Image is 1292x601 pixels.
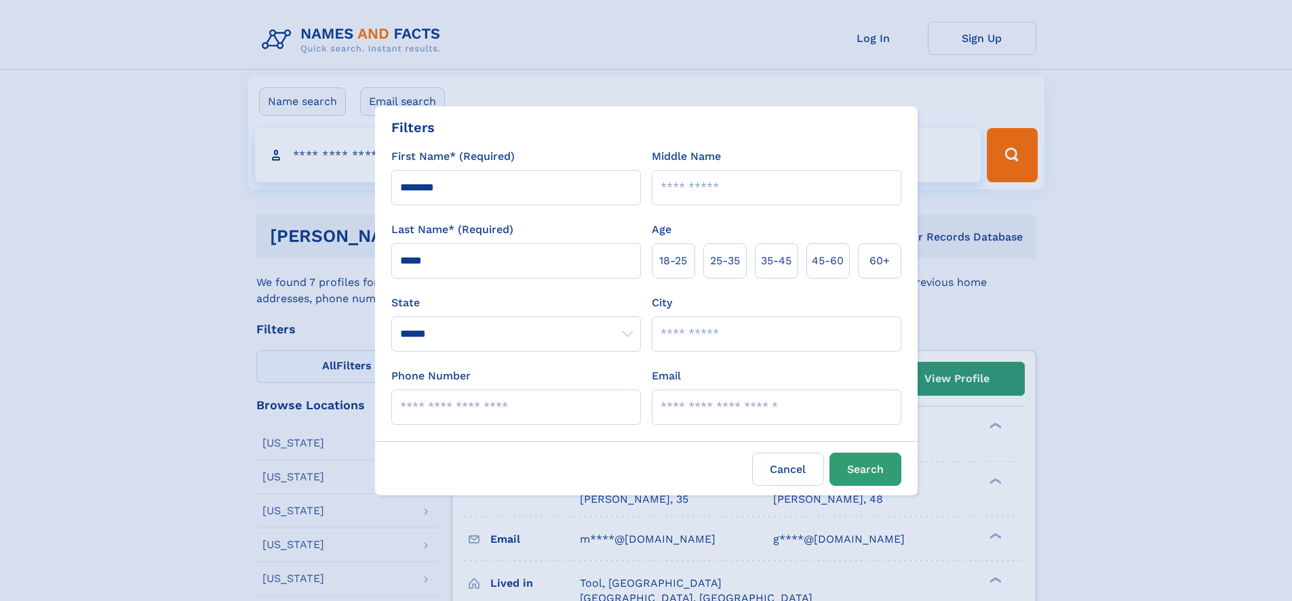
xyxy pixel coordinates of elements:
[652,148,721,165] label: Middle Name
[829,453,901,486] button: Search
[761,253,791,269] span: 35‑45
[752,453,824,486] label: Cancel
[391,368,471,384] label: Phone Number
[391,148,515,165] label: First Name* (Required)
[391,117,435,138] div: Filters
[812,253,844,269] span: 45‑60
[652,295,672,311] label: City
[652,222,671,238] label: Age
[391,222,513,238] label: Last Name* (Required)
[652,368,681,384] label: Email
[710,253,740,269] span: 25‑35
[391,295,641,311] label: State
[869,253,890,269] span: 60+
[659,253,687,269] span: 18‑25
